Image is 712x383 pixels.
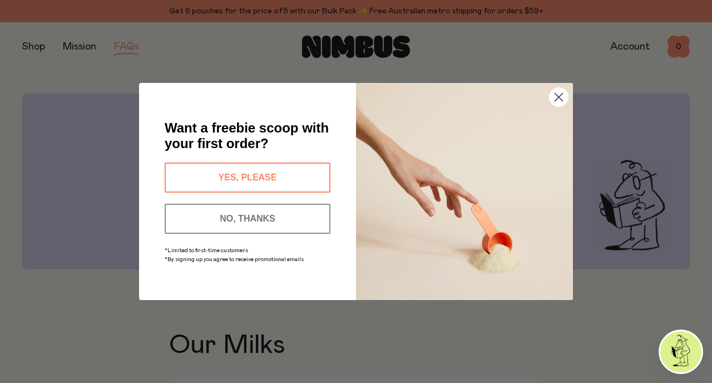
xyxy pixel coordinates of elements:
span: Want a freebie scoop with your first order? [165,120,329,151]
img: c0d45117-8e62-4a02-9742-374a5db49d45.jpeg [356,83,573,300]
button: NO, THANKS [165,204,330,234]
img: agent [660,331,701,372]
span: *Limited to first-time customers [165,248,248,253]
button: YES, PLEASE [165,163,330,193]
span: *By signing up you agree to receive promotional emails [165,257,304,262]
button: Close dialog [549,87,568,107]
